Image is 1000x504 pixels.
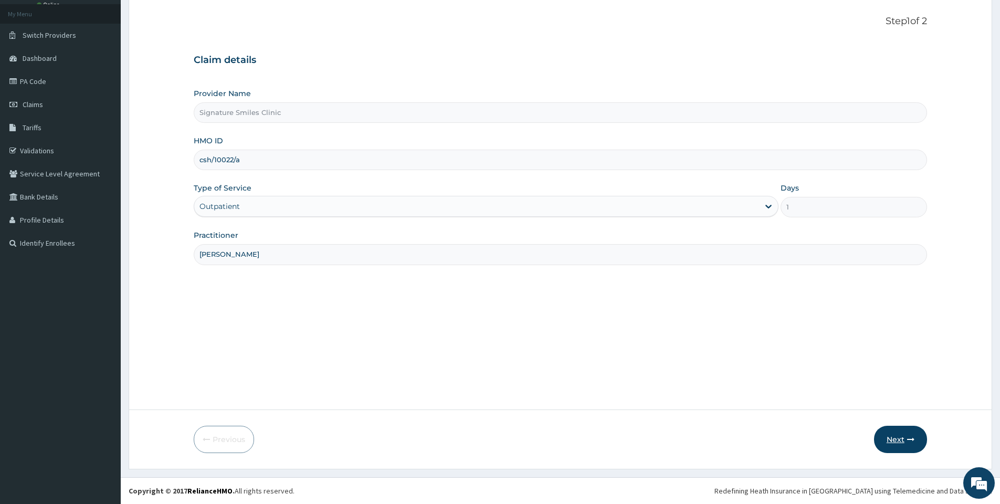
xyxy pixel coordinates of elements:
[194,16,927,27] p: Step 1 of 2
[23,30,76,40] span: Switch Providers
[194,426,254,453] button: Previous
[194,150,927,170] input: Enter HMO ID
[714,486,992,496] div: Redefining Heath Insurance in [GEOGRAPHIC_DATA] using Telemedicine and Data Science!
[194,55,927,66] h3: Claim details
[194,183,251,193] label: Type of Service
[37,1,62,8] a: Online
[23,100,43,109] span: Claims
[23,123,41,132] span: Tariffs
[121,477,1000,504] footer: All rights reserved.
[874,426,927,453] button: Next
[199,201,240,212] div: Outpatient
[187,486,233,496] a: RelianceHMO
[194,88,251,99] label: Provider Name
[194,244,927,265] input: Enter Name
[23,54,57,63] span: Dashboard
[129,486,235,496] strong: Copyright © 2017 .
[781,183,799,193] label: Days
[194,135,223,146] label: HMO ID
[194,230,238,240] label: Practitioner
